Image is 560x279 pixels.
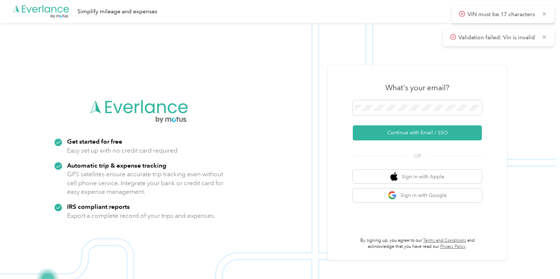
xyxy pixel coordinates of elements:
[390,172,398,181] img: apple logo
[77,7,157,16] div: Simplify mileage and expenses
[440,244,466,249] a: Privacy Policy
[423,238,466,243] a: Terms and Conditions
[468,10,536,19] p: VIN must be 17 characters
[67,162,166,169] strong: Automatic trip & expense tracking
[385,83,449,93] h3: What's your email?
[353,125,482,140] button: Continue with Email / SSO
[67,211,215,220] p: Export a complete record of your trips and expenses.
[520,239,560,279] iframe: Everlance-gr Chat Button Frame
[353,170,482,184] button: apple logoSign in with Apple
[67,138,122,145] strong: Get started for free
[353,188,482,202] button: google logoSign in with Google
[459,33,536,42] p: Validation failed: Vin is invalid
[388,191,397,200] img: google logo
[67,203,130,210] strong: IRS compliant reports
[353,237,482,250] p: By signing up, you agree to our and acknowledge that you have read our .
[67,170,224,196] p: GPS satellites ensure accurate trip tracking even without cell phone service. Integrate your bank...
[405,152,430,160] span: OR
[67,146,177,155] p: Easy set up with no credit card required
